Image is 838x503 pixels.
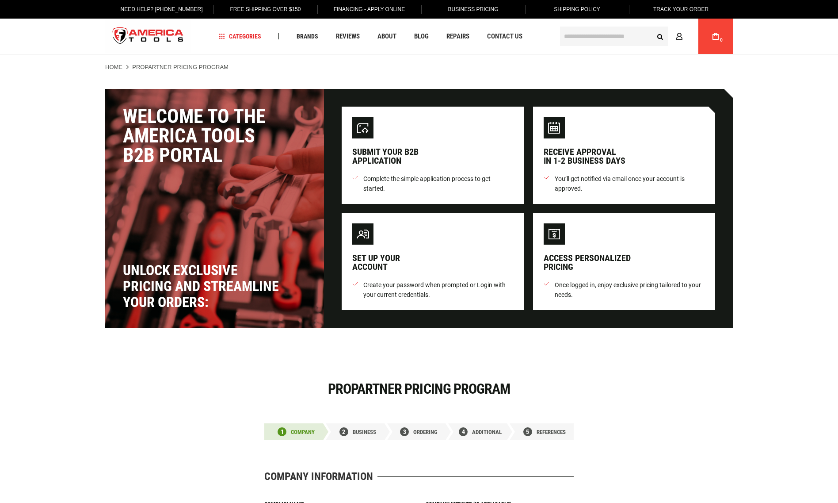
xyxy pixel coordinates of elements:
a: Blog [410,31,433,42]
span: Repairs [446,33,469,40]
span: 1 [281,429,284,435]
a: store logo [105,20,191,53]
span: Complete the simple application process to get started. [363,174,514,193]
div: Set up your account [352,253,400,271]
span: Once logged in, enjoy exclusive pricing tailored to your needs. [555,280,705,299]
span: Company [291,429,315,435]
span: 0 [720,38,723,42]
div: Receive approval in 1-2 business days [544,147,625,165]
span: Company Information [264,471,373,482]
span: References [537,429,566,435]
span: 5 [526,429,529,435]
a: Repairs [442,31,473,42]
a: About [373,31,400,42]
div: Welcome to the America Tools B2B Portal [123,107,306,165]
span: About [377,33,396,40]
span: You’ll get notified via email once your account is approved. [555,174,705,193]
span: Blog [414,33,429,40]
span: ProPartner Pricing Program [328,380,510,397]
a: Home [105,63,122,71]
a: 0 [707,19,724,54]
span: Shipping Policy [554,6,600,12]
span: Reviews [336,33,360,40]
span: Ordering [413,429,438,435]
div: Unlock exclusive pricing and streamline your orders: [123,262,282,310]
span: Additional [472,429,502,435]
span: 3 [403,429,406,435]
span: Categories [219,33,261,39]
img: America Tools [105,20,191,53]
span: Contact Us [487,33,522,40]
span: Business [353,429,376,435]
span: 4 [462,429,465,435]
a: Categories [215,31,265,42]
span: Brands [297,33,318,39]
div: Submit your B2B application [352,147,419,165]
span: 2 [342,429,345,435]
button: Search [651,28,668,45]
a: Reviews [332,31,364,42]
a: Contact Us [483,31,526,42]
span: Create your password when prompted or Login with your current credentials. [363,280,514,299]
strong: ProPartner Pricing Program [132,64,229,70]
a: Brands [293,31,322,42]
div: Access personalized pricing [544,253,631,271]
